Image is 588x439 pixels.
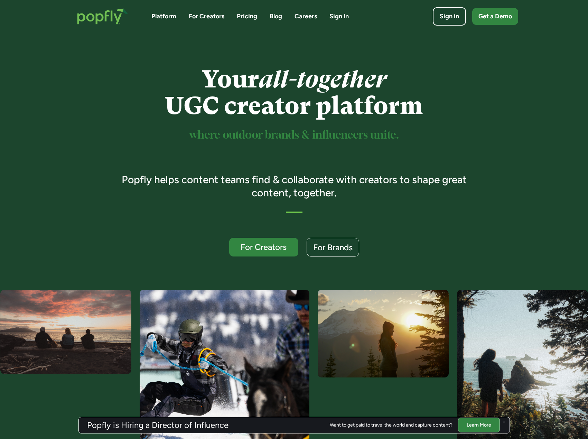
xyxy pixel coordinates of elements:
div: For Creators [235,243,292,251]
div: Want to get paid to travel the world and capture content? [330,422,452,428]
a: Learn More [458,418,500,432]
h1: Your UGC creator platform [112,66,476,119]
em: all-together [259,65,386,93]
sup: where outdoor brands & influencers unite. [189,130,399,141]
a: Get a Demo [472,8,518,25]
a: Platform [151,12,176,21]
a: Blog [270,12,282,21]
h3: Popfly is Hiring a Director of Influence [87,421,228,429]
a: Sign in [433,7,466,26]
div: Get a Demo [478,12,512,21]
a: Careers [295,12,317,21]
div: For Brands [313,243,353,252]
a: Sign In [329,12,349,21]
a: Pricing [237,12,257,21]
h3: Popfly helps content teams find & collaborate with creators to shape great content, together. [112,173,476,199]
a: For Creators [189,12,224,21]
a: For Creators [229,238,298,256]
a: For Brands [307,238,359,256]
div: Sign in [440,12,459,21]
a: home [70,1,135,31]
